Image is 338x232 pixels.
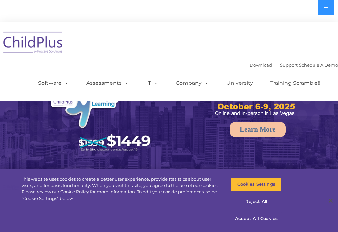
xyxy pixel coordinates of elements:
[220,77,260,90] a: University
[231,195,282,209] button: Reject All
[250,62,272,68] a: Download
[231,212,282,225] button: Accept All Cookies
[231,178,282,191] button: Cookies Settings
[31,77,75,90] a: Software
[230,122,286,137] a: Learn More
[280,62,298,68] a: Support
[140,77,165,90] a: IT
[299,62,338,68] a: Schedule A Demo
[323,193,338,208] button: Close
[22,176,221,202] div: This website uses cookies to create a better user experience, provide statistics about user visit...
[264,77,327,90] a: Training Scramble!!
[80,77,135,90] a: Assessments
[169,77,216,90] a: Company
[250,62,338,68] font: |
